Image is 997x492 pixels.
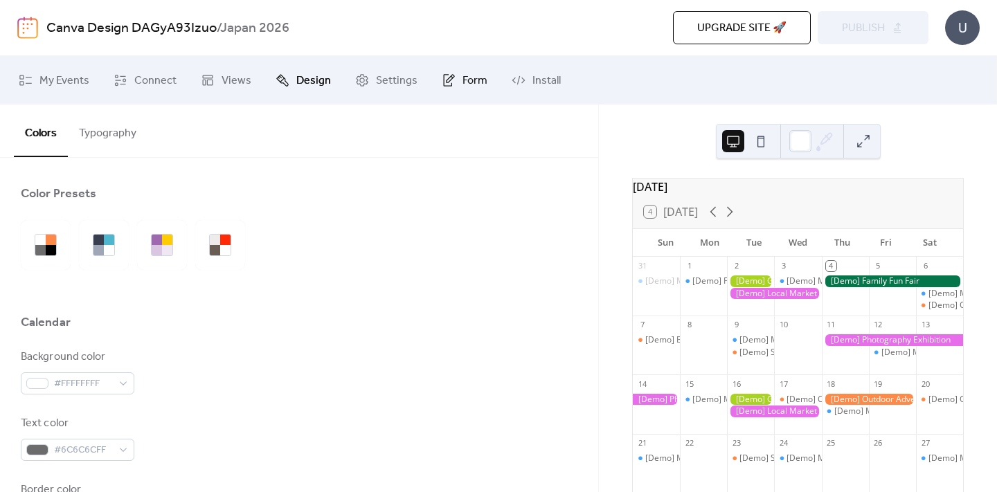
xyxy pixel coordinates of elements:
[727,288,821,300] div: [Demo] Local Market
[826,438,836,448] div: 25
[881,347,987,358] div: [Demo] Morning Yoga Bliss
[873,320,883,330] div: 12
[732,229,776,257] div: Tue
[644,229,688,257] div: Sun
[822,394,916,406] div: [Demo] Outdoor Adventure Day
[645,334,756,346] div: [Demo] Book Club Gathering
[684,379,694,389] div: 15
[727,275,774,287] div: [Demo] Gardening Workshop
[727,347,774,358] div: [Demo] Seniors' Social Tea
[731,261,742,271] div: 2
[822,334,963,346] div: [Demo] Photography Exhibition
[54,442,112,459] span: #6C6C6CFF
[774,275,821,287] div: [Demo] Morning Yoga Bliss
[21,314,71,331] div: Calendar
[776,229,820,257] div: Wed
[739,334,845,346] div: [Demo] Morning Yoga Bliss
[692,394,798,406] div: [Demo] Morning Yoga Bliss
[916,288,963,300] div: [Demo] Morning Yoga Bliss
[68,104,147,156] button: Typography
[778,438,789,448] div: 24
[8,62,100,99] a: My Events
[633,453,680,464] div: [Demo] Morning Yoga Bliss
[684,438,694,448] div: 22
[739,453,843,464] div: [Demo] Seniors' Social Tea
[532,73,561,89] span: Install
[787,394,906,406] div: [Demo] Culinary Cooking Class
[697,20,787,37] span: Upgrade site 🚀
[673,11,811,44] button: Upgrade site 🚀
[633,394,680,406] div: [Demo] Photography Exhibition
[190,62,262,99] a: Views
[21,415,132,432] div: Text color
[727,453,774,464] div: [Demo] Seniors' Social Tea
[822,275,963,287] div: [Demo] Family Fun Fair
[920,261,931,271] div: 6
[431,62,498,99] a: Form
[684,261,694,271] div: 1
[222,73,251,89] span: Views
[645,275,751,287] div: [Demo] Morning Yoga Bliss
[637,379,647,389] div: 14
[920,379,931,389] div: 20
[345,62,428,99] a: Settings
[916,394,963,406] div: [Demo] Open Mic Night
[265,62,341,99] a: Design
[637,261,647,271] div: 31
[787,453,892,464] div: [Demo] Morning Yoga Bliss
[727,406,821,417] div: [Demo] Local Market
[217,15,220,42] b: /
[920,438,931,448] div: 27
[774,453,821,464] div: [Demo] Morning Yoga Bliss
[637,320,647,330] div: 7
[633,275,680,287] div: [Demo] Morning Yoga Bliss
[826,261,836,271] div: 4
[822,406,869,417] div: [Demo] Morning Yoga Bliss
[501,62,571,99] a: Install
[637,438,647,448] div: 21
[688,229,733,257] div: Mon
[864,229,908,257] div: Fri
[727,334,774,346] div: [Demo] Morning Yoga Bliss
[820,229,864,257] div: Thu
[727,394,774,406] div: [Demo] Gardening Workshop
[220,15,289,42] b: Japan 2026
[21,185,96,202] div: Color Presets
[14,104,68,157] button: Colors
[916,453,963,464] div: [Demo] Morning Yoga Bliss
[54,376,112,392] span: #FFFFFFFF
[731,320,742,330] div: 9
[103,62,187,99] a: Connect
[834,406,940,417] div: [Demo] Morning Yoga Bliss
[908,229,952,257] div: Sat
[778,261,789,271] div: 3
[778,320,789,330] div: 10
[826,320,836,330] div: 11
[134,73,177,89] span: Connect
[774,394,821,406] div: [Demo] Culinary Cooking Class
[869,347,916,358] div: [Demo] Morning Yoga Bliss
[731,379,742,389] div: 16
[916,300,963,311] div: [Demo] Open Mic Night
[684,320,694,330] div: 8
[462,73,487,89] span: Form
[873,261,883,271] div: 5
[692,275,792,287] div: [Demo] Fitness Bootcamp
[633,334,680,346] div: [Demo] Book Club Gathering
[787,275,892,287] div: [Demo] Morning Yoga Bliss
[826,379,836,389] div: 18
[778,379,789,389] div: 17
[21,349,132,365] div: Background color
[645,453,751,464] div: [Demo] Morning Yoga Bliss
[680,275,727,287] div: [Demo] Fitness Bootcamp
[920,320,931,330] div: 13
[296,73,331,89] span: Design
[46,15,217,42] a: Canva Design DAGyA93Izuo
[39,73,89,89] span: My Events
[633,179,963,195] div: [DATE]
[376,73,417,89] span: Settings
[680,394,727,406] div: [Demo] Morning Yoga Bliss
[739,347,843,358] div: [Demo] Seniors' Social Tea
[873,438,883,448] div: 26
[17,17,38,39] img: logo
